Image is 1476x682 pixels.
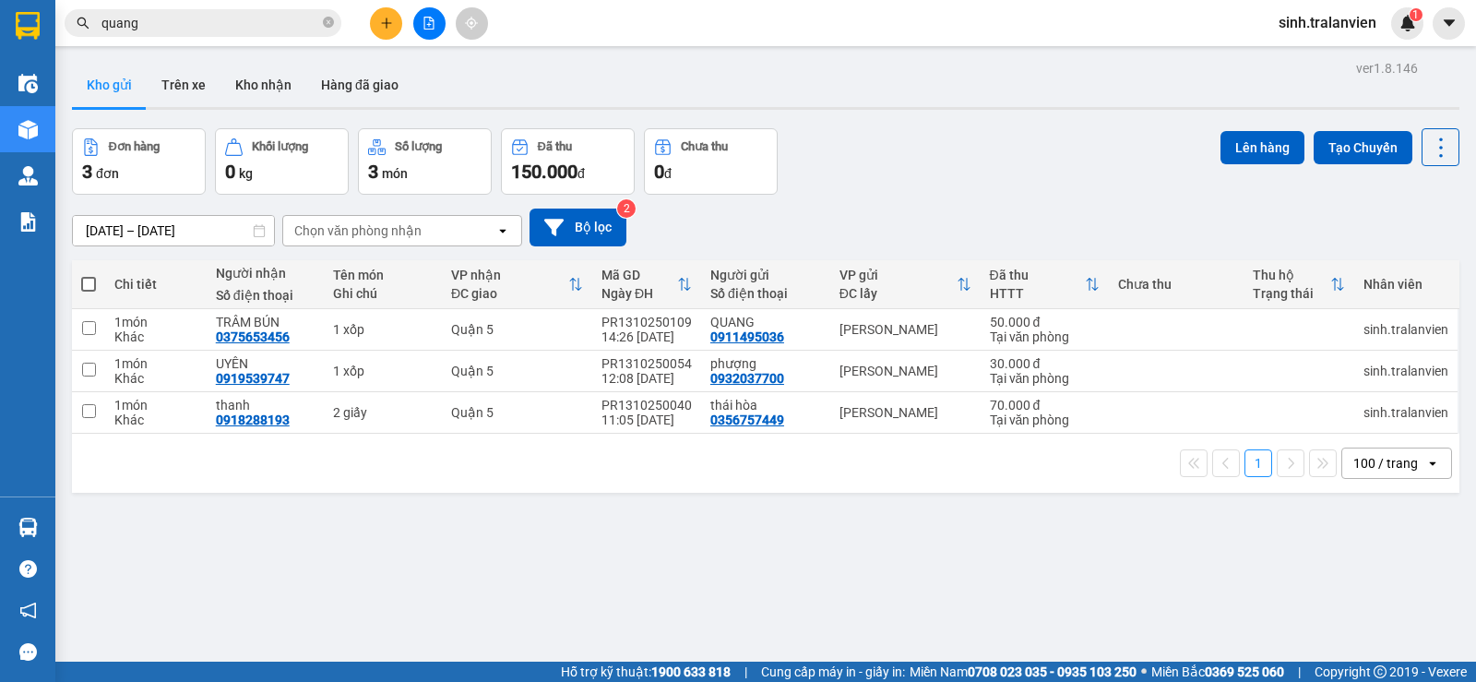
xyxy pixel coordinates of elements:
div: UYÊN [216,356,315,371]
button: caret-down [1433,7,1465,40]
span: Cung cấp máy in - giấy in: [761,662,905,682]
div: 0375653456 [216,329,290,344]
span: aim [465,17,478,30]
button: Kho nhận [220,63,306,107]
div: 0932037700 [710,371,784,386]
div: ĐC lấy [839,286,957,301]
th: Toggle SortBy [442,260,592,309]
div: VP nhận [451,268,568,282]
div: Chi tiết [114,277,197,292]
span: question-circle [19,560,37,578]
div: Tại văn phòng [990,413,1101,427]
div: Khối lượng [252,140,308,153]
span: | [744,662,747,682]
div: 0911495036 [710,329,784,344]
div: 1 món [114,398,197,413]
sup: 2 [617,199,636,218]
div: 1 món [114,356,197,371]
th: Toggle SortBy [830,260,981,309]
div: 50.000 đ [990,315,1101,329]
div: Mã GD [601,268,677,282]
div: PR1310250054 [601,356,692,371]
div: Khác [114,371,197,386]
div: sinh.tralanvien [1363,405,1448,420]
div: TRÂM BÚN [216,315,315,329]
div: Chọn văn phòng nhận [294,221,422,240]
span: close-circle [323,15,334,32]
svg: open [495,223,510,238]
div: PR1310250040 [601,398,692,413]
button: Khối lượng0kg [215,128,349,195]
button: Trên xe [147,63,220,107]
div: Người gửi [710,268,821,282]
span: | [1298,662,1301,682]
button: 1 [1244,449,1272,477]
div: ver 1.8.146 [1356,58,1418,78]
div: 2 giấy [333,405,433,420]
div: VP gửi [839,268,957,282]
img: warehouse-icon [18,74,38,93]
img: warehouse-icon [18,518,38,537]
div: 14:26 [DATE] [601,329,692,344]
div: Tên món [333,268,433,282]
div: Số lượng [395,140,442,153]
th: Toggle SortBy [592,260,701,309]
div: 100 / trang [1353,454,1418,473]
strong: 0708 023 035 - 0935 103 250 [968,664,1137,679]
span: 0 [225,161,235,183]
button: Số lượng3món [358,128,492,195]
div: Đơn hàng [109,140,160,153]
div: Số điện thoại [710,286,821,301]
div: QUANG [710,315,821,329]
span: kg [239,166,253,181]
span: món [382,166,408,181]
span: message [19,643,37,661]
button: Kho gửi [72,63,147,107]
button: Bộ lọc [530,209,626,246]
span: file-add [423,17,435,30]
div: Trạng thái [1253,286,1330,301]
input: Select a date range. [73,216,274,245]
div: Khác [114,413,197,427]
div: Ghi chú [333,286,433,301]
div: 1 xốp [333,364,433,378]
th: Toggle SortBy [1244,260,1354,309]
strong: 0369 525 060 [1205,664,1284,679]
div: thái hòa [710,398,821,413]
button: Tạo Chuyến [1314,131,1412,164]
div: Quận 5 [451,322,583,337]
button: Chưa thu0đ [644,128,778,195]
div: Nhân viên [1363,277,1448,292]
div: PR1310250109 [601,315,692,329]
sup: 1 [1410,8,1422,21]
th: Toggle SortBy [981,260,1110,309]
span: 0 [654,161,664,183]
span: ⚪️ [1141,668,1147,676]
img: icon-new-feature [1399,15,1416,31]
div: [PERSON_NAME] [839,364,971,378]
span: Miền Bắc [1151,662,1284,682]
div: 11:05 [DATE] [601,413,692,427]
div: 0919539747 [216,371,290,386]
div: 30.000 đ [990,356,1101,371]
div: [PERSON_NAME] [839,322,971,337]
div: ĐC giao [451,286,568,301]
div: Quận 5 [451,405,583,420]
span: copyright [1374,665,1387,678]
div: 1 món [114,315,197,329]
div: Ngày ĐH [601,286,677,301]
img: warehouse-icon [18,120,38,139]
button: Lên hàng [1220,131,1304,164]
strong: 1900 633 818 [651,664,731,679]
span: 3 [368,161,378,183]
span: close-circle [323,17,334,28]
span: Miền Nam [910,662,1137,682]
span: 1 [1412,8,1419,21]
button: file-add [413,7,446,40]
span: đ [577,166,585,181]
img: logo-vxr [16,12,40,40]
button: Đơn hàng3đơn [72,128,206,195]
svg: open [1425,456,1440,471]
div: sinh.tralanvien [1363,322,1448,337]
div: Đã thu [990,268,1086,282]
